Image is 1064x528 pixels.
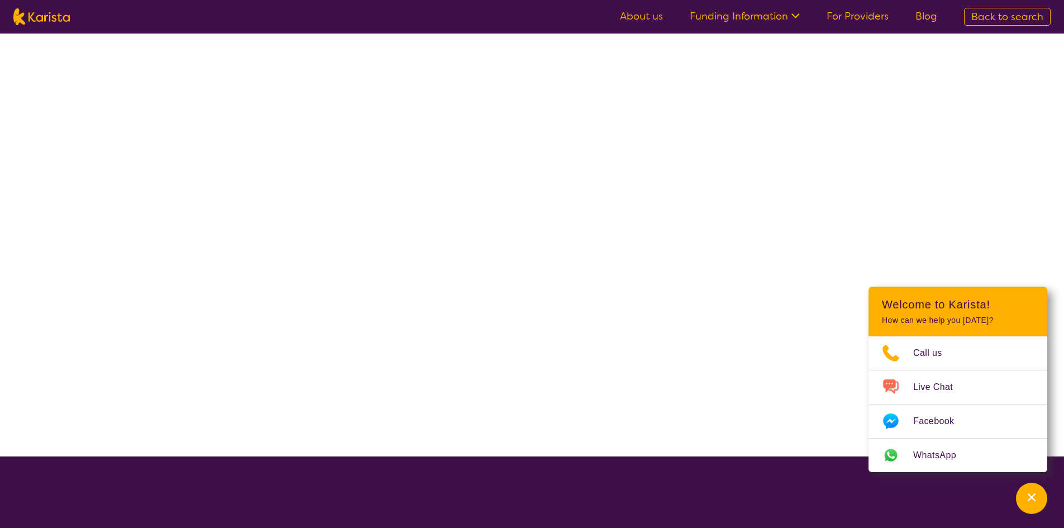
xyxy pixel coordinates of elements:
span: WhatsApp [913,447,970,464]
ul: Choose channel [869,336,1047,472]
a: Back to search [964,8,1051,26]
h2: Welcome to Karista! [882,298,1034,311]
span: Live Chat [913,379,966,396]
span: Back to search [971,10,1043,23]
img: Karista logo [13,8,70,25]
span: Call us [913,345,956,361]
a: Funding Information [690,9,800,23]
a: About us [620,9,663,23]
button: Channel Menu [1016,483,1047,514]
div: Channel Menu [869,287,1047,472]
a: For Providers [827,9,889,23]
a: Blog [915,9,937,23]
span: Facebook [913,413,967,430]
a: Web link opens in a new tab. [869,439,1047,472]
p: How can we help you [DATE]? [882,316,1034,325]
